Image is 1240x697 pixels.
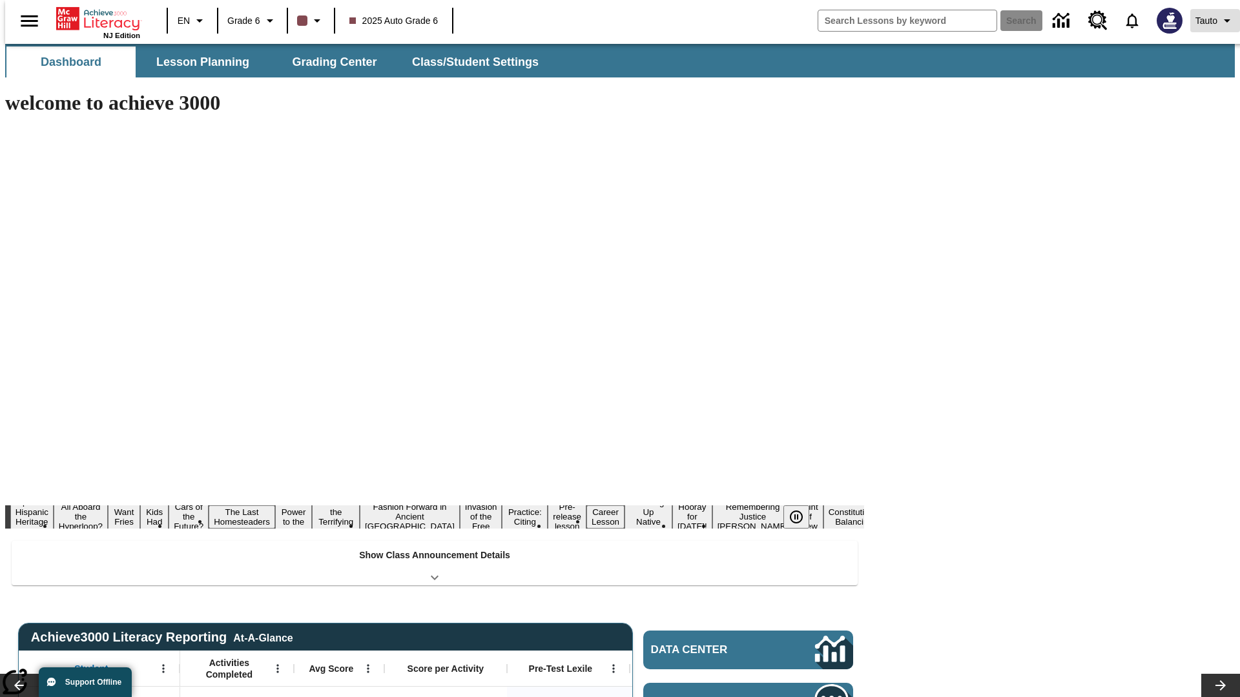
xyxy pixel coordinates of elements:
span: 2025 Auto Grade 6 [349,14,439,28]
button: Open side menu [10,2,48,40]
button: Slide 11 Mixed Practice: Citing Evidence [502,496,548,538]
button: Support Offline [39,667,132,697]
button: Profile/Settings [1190,9,1240,32]
button: Slide 16 Remembering Justice O'Connor [712,500,794,533]
a: Data Center [1045,3,1080,39]
button: Slide 4 Dirty Jobs Kids Had To Do [140,486,169,548]
button: Slide 7 Solar Power to the People [275,496,313,538]
button: Dashboard [6,46,136,77]
div: Home [56,5,140,39]
span: Tauto [1195,14,1217,28]
div: SubNavbar [5,46,550,77]
button: Language: EN, Select a language [172,9,213,32]
button: Slide 3 Do You Want Fries With That? [108,486,140,548]
h1: welcome to achieve 3000 [5,91,864,115]
span: Grade 6 [227,14,260,28]
a: Home [56,6,140,32]
div: Show Class Announcement Details [12,541,858,585]
button: Open Menu [358,659,378,678]
button: Select a new avatar [1149,4,1190,37]
button: Class/Student Settings [402,46,549,77]
button: Slide 14 Cooking Up Native Traditions [625,496,672,538]
span: NJ Edition [103,32,140,39]
a: Data Center [643,631,853,669]
span: Avg Score [309,663,353,674]
button: Slide 9 Fashion Forward in Ancient Rome [360,500,460,533]
button: Lesson Planning [138,46,267,77]
button: Slide 1 ¡Viva Hispanic Heritage Month! [10,496,54,538]
span: EN [178,14,190,28]
span: Student [74,663,108,674]
span: Support Offline [65,678,121,687]
button: Slide 8 Attack of the Terrifying Tomatoes [312,496,360,538]
button: Slide 13 Career Lesson [586,505,625,529]
button: Open Menu [268,659,287,678]
button: Slide 5 Cars of the Future? [169,500,209,533]
button: Slide 6 The Last Homesteaders [209,505,275,529]
button: Class color is dark brown. Change class color [292,9,330,32]
button: Slide 12 Pre-release lesson [548,500,586,533]
span: Achieve3000 Literacy Reporting [31,630,293,645]
button: Slide 18 The Constitution's Balancing Act [823,496,885,538]
button: Grade: Grade 6, Select a grade [222,9,283,32]
button: Slide 2 All Aboard the Hyperloop? [54,500,108,533]
span: Data Center [651,643,772,656]
div: SubNavbar [5,44,1235,77]
button: Open Menu [604,659,623,678]
div: Pause [783,505,822,529]
span: Activities Completed [187,657,272,680]
a: Resource Center, Will open in new tab [1080,3,1115,38]
span: Score per Activity [408,663,484,674]
button: Pause [783,505,809,529]
p: Show Class Announcement Details [359,549,510,562]
a: Notifications [1115,4,1149,37]
button: Grading Center [270,46,399,77]
button: Slide 10 The Invasion of the Free CD [460,490,502,543]
img: Avatar [1157,8,1183,34]
input: search field [818,10,997,31]
button: Open Menu [154,659,173,678]
button: Lesson carousel, Next [1201,674,1240,697]
button: Slide 15 Hooray for Constitution Day! [672,500,712,533]
div: At-A-Glance [233,630,293,644]
span: Pre-Test Lexile [529,663,593,674]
